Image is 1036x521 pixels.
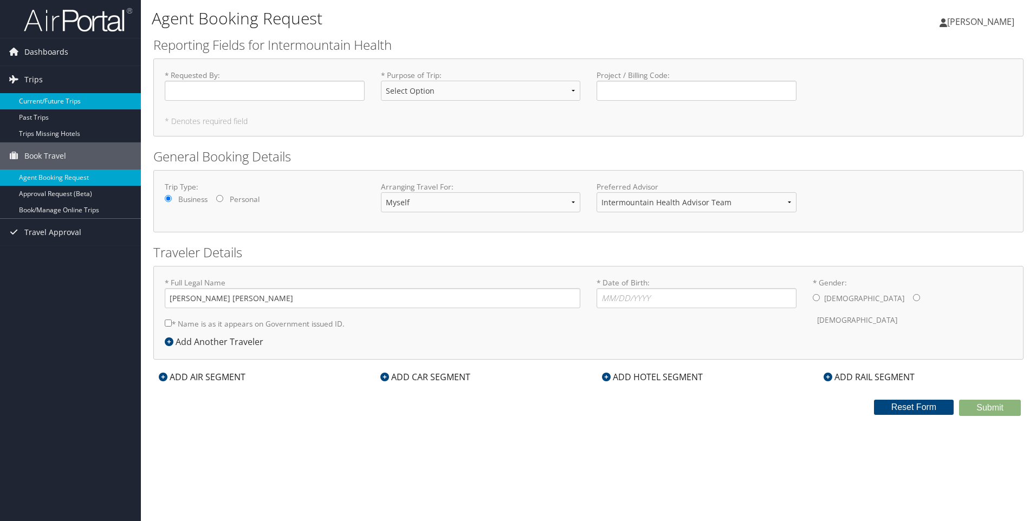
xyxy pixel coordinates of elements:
[153,147,1024,166] h2: General Booking Details
[913,294,920,301] input: * Gender:[DEMOGRAPHIC_DATA][DEMOGRAPHIC_DATA]
[940,5,1025,38] a: [PERSON_NAME]
[165,277,580,308] label: * Full Legal Name
[817,310,897,330] label: [DEMOGRAPHIC_DATA]
[597,370,708,383] div: ADD HOTEL SEGMENT
[813,294,820,301] input: * Gender:[DEMOGRAPHIC_DATA][DEMOGRAPHIC_DATA]
[947,16,1014,28] span: [PERSON_NAME]
[165,288,580,308] input: * Full Legal Name
[24,66,43,93] span: Trips
[818,370,920,383] div: ADD RAIL SEGMENT
[165,181,365,192] label: Trip Type:
[24,219,81,246] span: Travel Approval
[24,142,66,170] span: Book Travel
[24,7,132,32] img: airportal-logo.png
[24,38,68,66] span: Dashboards
[165,314,345,334] label: * Name is as it appears on Government issued ID.
[165,81,365,101] input: * Requested By:
[381,181,581,192] label: Arranging Travel For:
[381,70,581,109] label: * Purpose of Trip :
[813,277,1013,331] label: * Gender:
[153,370,251,383] div: ADD AIR SEGMENT
[597,277,797,308] label: * Date of Birth:
[874,400,954,415] button: Reset Form
[230,194,260,205] label: Personal
[597,181,797,192] label: Preferred Advisor
[178,194,208,205] label: Business
[824,288,904,309] label: [DEMOGRAPHIC_DATA]
[375,370,476,383] div: ADD CAR SEGMENT
[165,335,269,348] div: Add Another Traveler
[165,70,365,101] label: * Requested By :
[597,81,797,101] input: Project / Billing Code:
[153,36,1024,54] h2: Reporting Fields for Intermountain Health
[165,118,1012,125] h5: * Denotes required field
[152,7,734,30] h1: Agent Booking Request
[959,400,1021,416] button: Submit
[597,288,797,308] input: * Date of Birth:
[165,320,172,327] input: * Name is as it appears on Government issued ID.
[381,81,581,101] select: * Purpose of Trip:
[597,70,797,101] label: Project / Billing Code :
[153,243,1024,262] h2: Traveler Details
